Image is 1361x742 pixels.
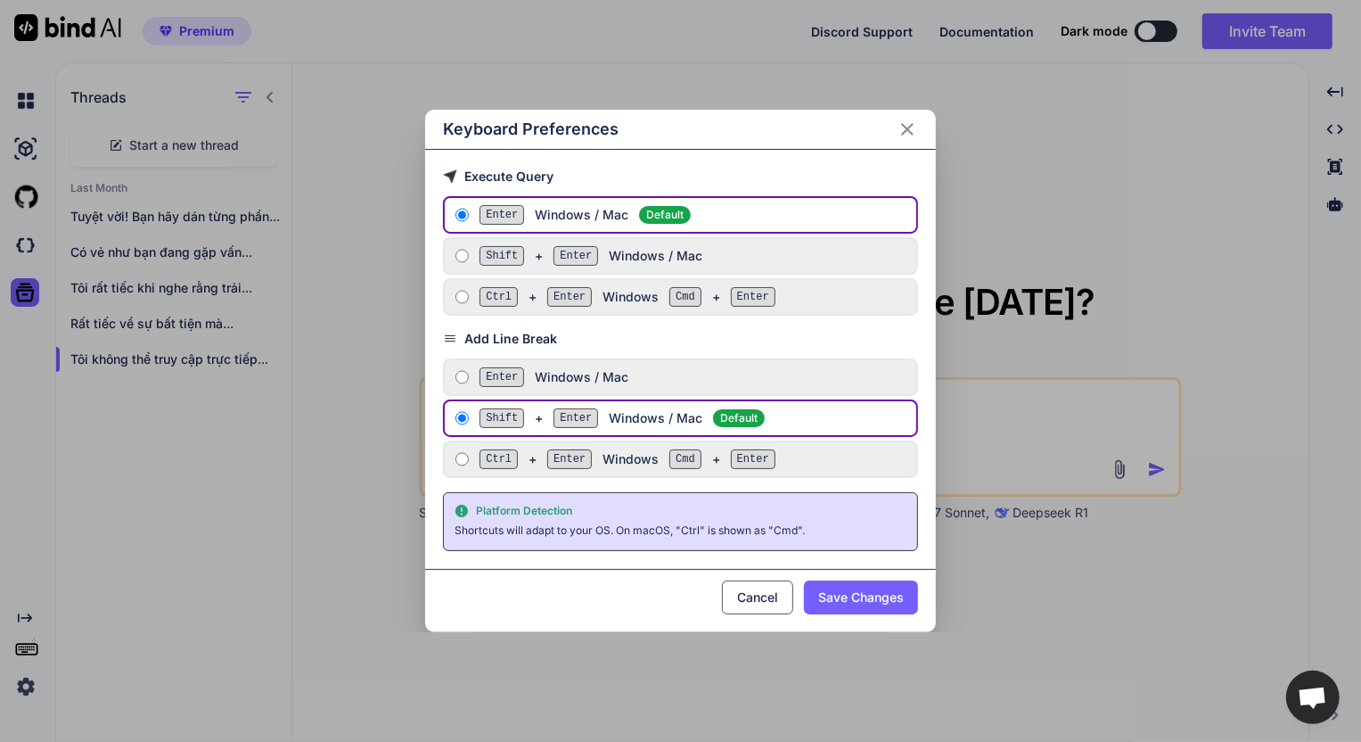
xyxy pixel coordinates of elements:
[480,205,524,225] span: Enter
[455,522,906,540] div: Shortcuts will adapt to your OS. On macOS, "Ctrl" is shown as "Cmd".
[897,119,918,140] button: Close
[731,449,775,469] span: Enter
[480,287,518,307] span: Ctrl
[639,206,691,224] span: Default
[713,409,765,427] span: Default
[455,370,469,384] input: EnterWindows / Mac
[547,287,592,307] span: Enter
[722,581,793,614] button: Cancel
[455,208,469,222] input: EnterWindows / Mac Default
[1286,671,1340,724] div: Mở cuộc trò chuyện
[480,408,524,428] span: Shift
[443,330,918,348] h3: Add Line Break
[547,449,592,469] span: Enter
[669,449,701,469] span: Cmd
[480,408,908,428] div: + Windows / Mac
[731,287,775,307] span: Enter
[480,449,518,469] span: Ctrl
[480,205,908,225] div: Windows / Mac
[455,452,469,466] input: Ctrl+Enter Windows Cmd+Enter
[455,249,469,263] input: Shift+EnterWindows / Mac
[455,290,469,304] input: Ctrl+Enter Windows Cmd+Enter
[455,504,906,518] div: Platform Detection
[455,411,469,425] input: Shift+EnterWindows / MacDefault
[669,287,701,307] span: Cmd
[480,287,908,307] div: + Windows +
[443,117,619,142] h2: Keyboard Preferences
[480,449,908,469] div: + Windows +
[804,581,918,614] button: Save Changes
[480,367,524,387] span: Enter
[480,367,908,387] div: Windows / Mac
[553,408,598,428] span: Enter
[553,246,598,266] span: Enter
[480,246,524,266] span: Shift
[443,168,918,185] h3: Execute Query
[480,246,908,266] div: + Windows / Mac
